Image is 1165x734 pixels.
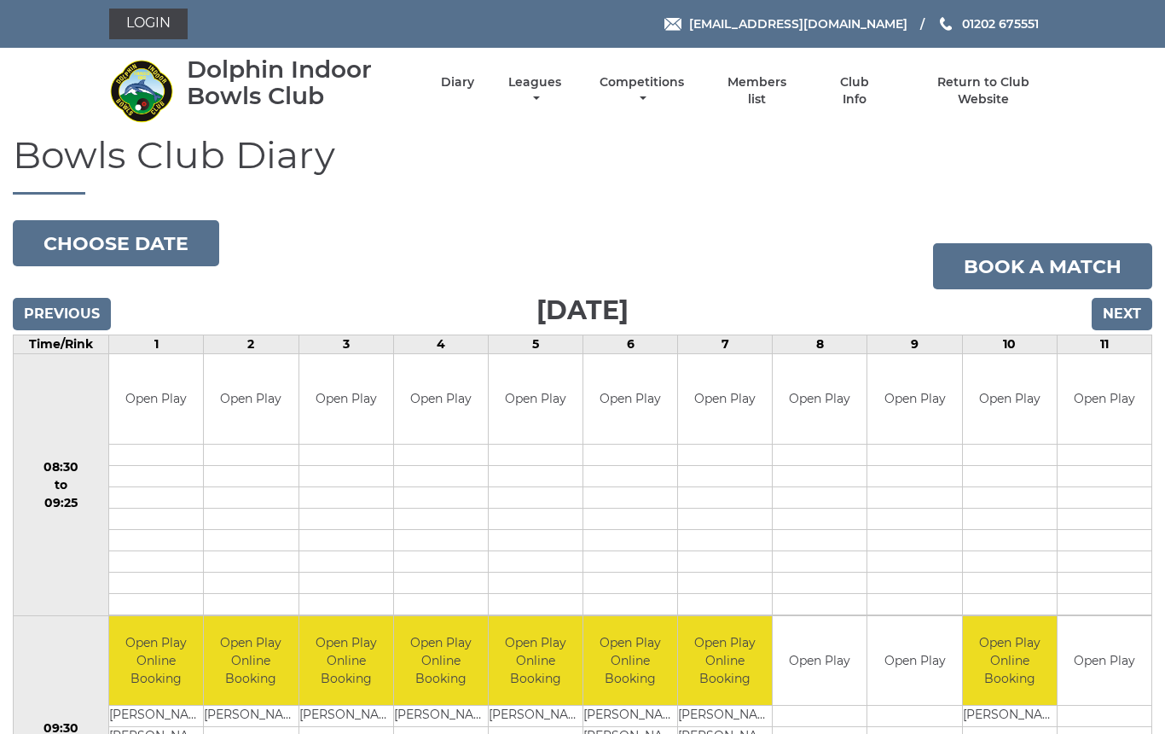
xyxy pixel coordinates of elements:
[393,335,488,354] td: 4
[394,616,488,706] td: Open Play Online Booking
[1057,335,1151,354] td: 11
[14,354,109,616] td: 08:30 to 09:25
[773,616,867,706] td: Open Play
[1058,616,1151,706] td: Open Play
[583,335,678,354] td: 6
[204,706,298,727] td: [PERSON_NAME]
[1092,298,1152,330] input: Next
[937,15,1039,33] a: Phone us 01202 675551
[583,706,677,727] td: [PERSON_NAME]
[962,335,1057,354] td: 10
[912,74,1056,108] a: Return to Club Website
[187,56,411,109] div: Dolphin Indoor Bowls Club
[13,220,219,266] button: Choose date
[826,74,882,108] a: Club Info
[963,616,1057,706] td: Open Play Online Booking
[109,354,203,444] td: Open Play
[718,74,797,108] a: Members list
[583,354,677,444] td: Open Play
[689,16,907,32] span: [EMAIL_ADDRESS][DOMAIN_NAME]
[298,335,393,354] td: 3
[488,335,582,354] td: 5
[678,335,773,354] td: 7
[204,335,298,354] td: 2
[441,74,474,90] a: Diary
[1058,354,1151,444] td: Open Play
[109,616,203,706] td: Open Play Online Booking
[109,9,188,39] a: Login
[299,354,393,444] td: Open Play
[963,706,1057,727] td: [PERSON_NAME]
[504,74,565,108] a: Leagues
[678,706,772,727] td: [PERSON_NAME]
[595,74,688,108] a: Competitions
[109,335,204,354] td: 1
[299,706,393,727] td: [PERSON_NAME]
[664,15,907,33] a: Email [EMAIL_ADDRESS][DOMAIN_NAME]
[489,616,582,706] td: Open Play Online Booking
[867,354,961,444] td: Open Play
[109,59,173,123] img: Dolphin Indoor Bowls Club
[867,616,961,706] td: Open Play
[773,354,867,444] td: Open Play
[940,17,952,31] img: Phone us
[204,616,298,706] td: Open Play Online Booking
[13,298,111,330] input: Previous
[678,354,772,444] td: Open Play
[109,706,203,727] td: [PERSON_NAME]
[489,706,582,727] td: [PERSON_NAME]
[963,354,1057,444] td: Open Play
[867,335,962,354] td: 9
[933,243,1152,289] a: Book a match
[664,18,681,31] img: Email
[489,354,582,444] td: Open Play
[299,616,393,706] td: Open Play Online Booking
[204,354,298,444] td: Open Play
[773,335,867,354] td: 8
[583,616,677,706] td: Open Play Online Booking
[962,16,1039,32] span: 01202 675551
[14,335,109,354] td: Time/Rink
[394,706,488,727] td: [PERSON_NAME]
[678,616,772,706] td: Open Play Online Booking
[394,354,488,444] td: Open Play
[13,134,1152,195] h1: Bowls Club Diary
